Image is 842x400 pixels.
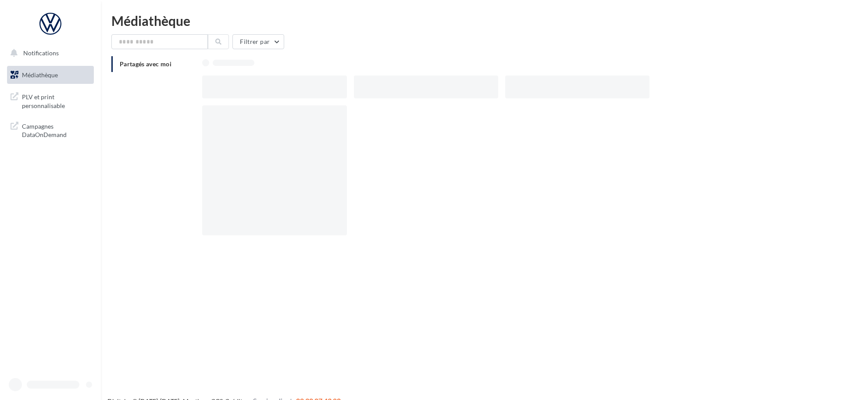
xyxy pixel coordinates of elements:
span: Partagés avec moi [120,60,171,68]
a: Campagnes DataOnDemand [5,117,96,143]
a: PLV et print personnalisable [5,87,96,113]
span: Médiathèque [22,71,58,79]
span: PLV et print personnalisable [22,91,90,110]
span: Notifications [23,49,59,57]
button: Notifications [5,44,92,62]
div: Médiathèque [111,14,831,27]
span: Campagnes DataOnDemand [22,120,90,139]
a: Médiathèque [5,66,96,84]
button: Filtrer par [232,34,284,49]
